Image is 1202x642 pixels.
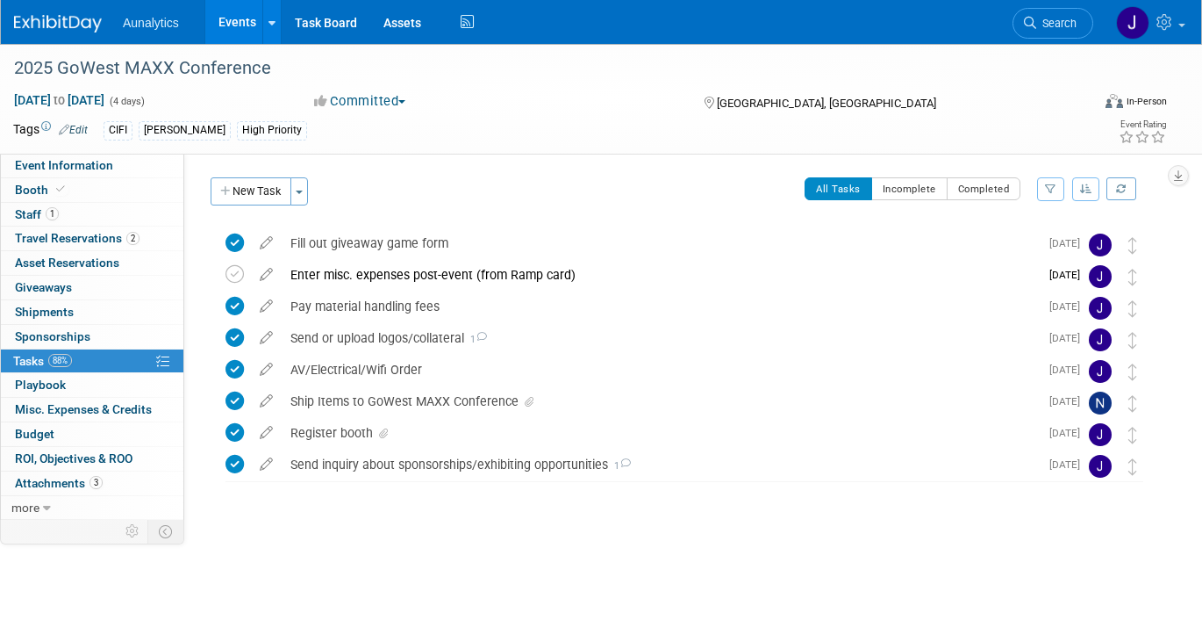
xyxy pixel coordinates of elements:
span: [DATE] [1049,427,1089,439]
span: (4 days) [108,96,145,107]
a: Booth [1,178,183,202]
a: ROI, Objectives & ROO [1,447,183,471]
span: [DATE] [1049,300,1089,313]
div: AV/Electrical/Wifi Order [282,355,1039,385]
span: 3 [89,476,103,489]
span: Shipments [15,305,74,319]
span: Aunalytics [123,16,179,30]
img: Julie Grisanti-Cieslak [1089,455,1112,478]
a: Search [1012,8,1093,39]
span: 1 [608,460,631,472]
a: edit [251,235,282,251]
div: 2025 GoWest MAXX Conference [8,53,1069,84]
div: Send or upload logos/collateral [282,323,1039,353]
img: Julie Grisanti-Cieslak [1089,297,1112,320]
span: 1 [464,334,487,345]
span: Misc. Expenses & Credits [15,402,152,416]
a: Tasks88% [1,350,183,373]
a: edit [251,299,282,314]
a: Asset Reservations [1,251,183,275]
span: 1 [46,207,59,220]
div: Register booth [282,418,1039,448]
a: Playbook [1,373,183,397]
div: Event Format [997,91,1167,118]
span: [DATE] [1049,332,1089,344]
button: New Task [211,177,291,206]
img: Julie Grisanti-Cieslak [1089,360,1112,383]
div: Event Rating [1119,120,1166,129]
a: Edit [59,124,88,136]
i: Move task [1128,300,1137,317]
a: Attachments3 [1,472,183,495]
span: ROI, Objectives & ROO [15,451,132,465]
i: Move task [1128,395,1137,412]
div: [PERSON_NAME] [139,121,231,140]
td: Personalize Event Tab Strip [118,520,148,543]
a: edit [251,362,282,378]
a: edit [251,425,282,441]
a: edit [251,457,282,472]
td: Toggle Event Tabs [148,520,184,543]
span: Tasks [13,354,72,368]
span: [DATE] [1049,364,1089,376]
a: edit [251,330,282,346]
span: [DATE] [1049,458,1089,471]
span: [DATE] [1049,237,1089,249]
span: Asset Reservations [15,256,119,270]
div: Send inquiry about sponsorships/exhibiting opportunities [282,450,1039,480]
a: Budget [1,422,183,446]
span: to [51,93,68,107]
a: Giveaways [1,276,183,299]
i: Booth reservation complete [56,184,65,194]
span: Booth [15,183,68,197]
span: more [11,501,39,515]
span: [DATE] [1049,269,1089,281]
span: 88% [48,354,72,367]
span: [GEOGRAPHIC_DATA], [GEOGRAPHIC_DATA] [717,97,936,110]
a: Event Information [1,154,183,177]
a: more [1,496,183,520]
button: Incomplete [871,177,948,200]
img: Format-Inperson.png [1105,94,1123,108]
div: High Priority [237,121,307,140]
img: Julie Grisanti-Cieslak [1089,328,1112,351]
span: [DATE] [DATE] [13,92,105,108]
img: Julie Grisanti-Cieslak [1116,6,1149,40]
span: Giveaways [15,280,72,294]
div: Ship Items to GoWest MAXX Conference [282,386,1039,416]
button: Completed [947,177,1021,200]
a: Travel Reservations2 [1,227,183,250]
span: Search [1036,17,1077,30]
a: Refresh [1106,177,1136,200]
div: Pay material handling fees [282,292,1039,321]
i: Move task [1128,458,1137,475]
td: Tags [13,120,88,141]
a: Shipments [1,300,183,324]
button: Committed [308,92,412,111]
i: Move task [1128,332,1137,349]
a: edit [251,267,282,283]
span: Event Information [15,158,113,172]
a: Sponsorships [1,325,183,349]
img: ExhibitDay [14,15,102,32]
img: Julie Grisanti-Cieslak [1089,423,1112,446]
span: Playbook [15,378,66,392]
span: Sponsorships [15,329,90,343]
span: Travel Reservations [15,231,140,245]
img: Julie Grisanti-Cieslak [1089,265,1112,288]
div: CIFI [104,121,132,140]
a: Staff1 [1,203,183,227]
i: Move task [1128,269,1137,285]
span: Attachments [15,476,103,490]
div: Enter misc. expenses post-event (from Ramp card) [282,260,1039,290]
span: Budget [15,427,54,441]
img: Nick Vila [1089,392,1112,415]
i: Move task [1128,364,1137,380]
img: Julie Grisanti-Cieslak [1089,234,1112,256]
button: All Tasks [805,177,872,200]
a: Misc. Expenses & Credits [1,398,183,422]
div: Fill out giveaway game form [282,228,1039,258]
span: Staff [15,207,59,221]
span: 2 [126,232,140,245]
a: edit [251,393,282,409]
